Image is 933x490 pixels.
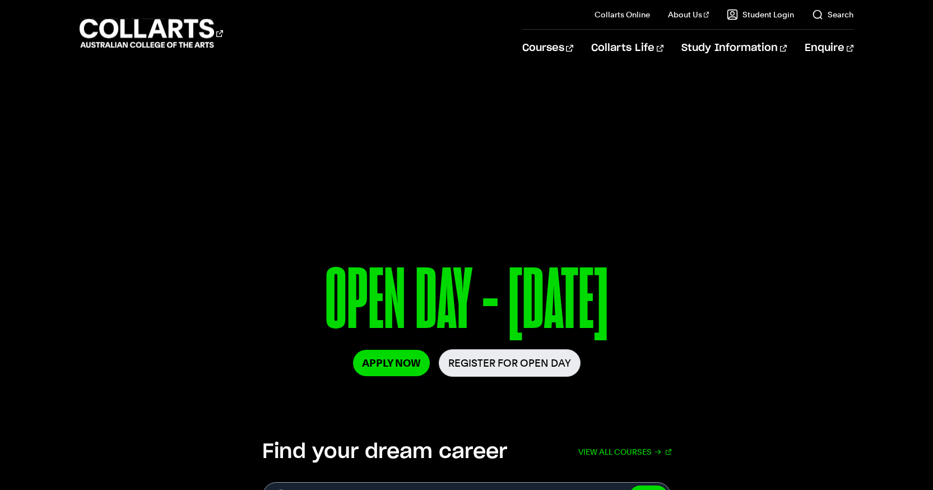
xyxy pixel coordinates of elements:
a: Apply Now [353,350,430,376]
a: Student Login [727,9,794,20]
div: Go to homepage [80,17,223,49]
a: Study Information [681,30,787,67]
a: Collarts Online [595,9,650,20]
a: About Us [668,9,709,20]
p: OPEN DAY - [DATE] [142,257,791,349]
a: Courses [522,30,573,67]
a: View all courses [578,440,671,464]
a: Register for Open Day [439,349,581,377]
a: Search [812,9,853,20]
a: Enquire [805,30,853,67]
h2: Find your dream career [262,440,507,464]
a: Collarts Life [591,30,663,67]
